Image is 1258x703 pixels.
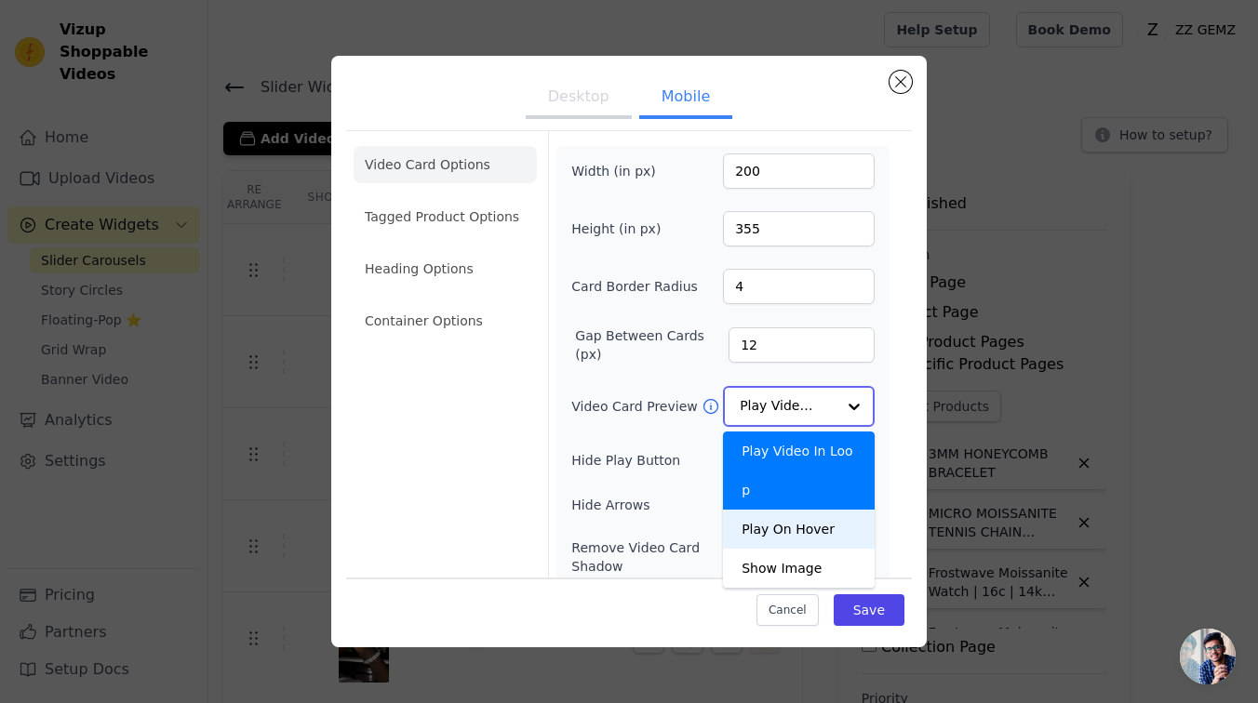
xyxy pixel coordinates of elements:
[571,277,698,296] label: Card Border Radius
[354,146,537,183] li: Video Card Options
[890,71,912,93] button: Close modal
[834,593,904,625] button: Save
[723,510,875,549] div: Play On Hover
[354,250,537,287] li: Heading Options
[1180,629,1236,684] a: Open chat
[723,549,875,588] div: Show Image
[639,78,732,119] button: Mobile
[723,431,875,510] div: Play Video In Loop
[526,78,632,119] button: Desktop
[756,593,819,625] button: Cancel
[571,538,755,576] label: Remove Video Card Shadow
[571,496,773,514] label: Hide Arrows
[571,397,701,416] label: Video Card Preview
[571,162,673,180] label: Width (in px)
[354,198,537,235] li: Tagged Product Options
[354,302,537,339] li: Container Options
[571,451,773,470] label: Hide Play Button
[571,219,673,238] label: Height (in px)
[575,326,729,364] label: Gap Between Cards (px)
